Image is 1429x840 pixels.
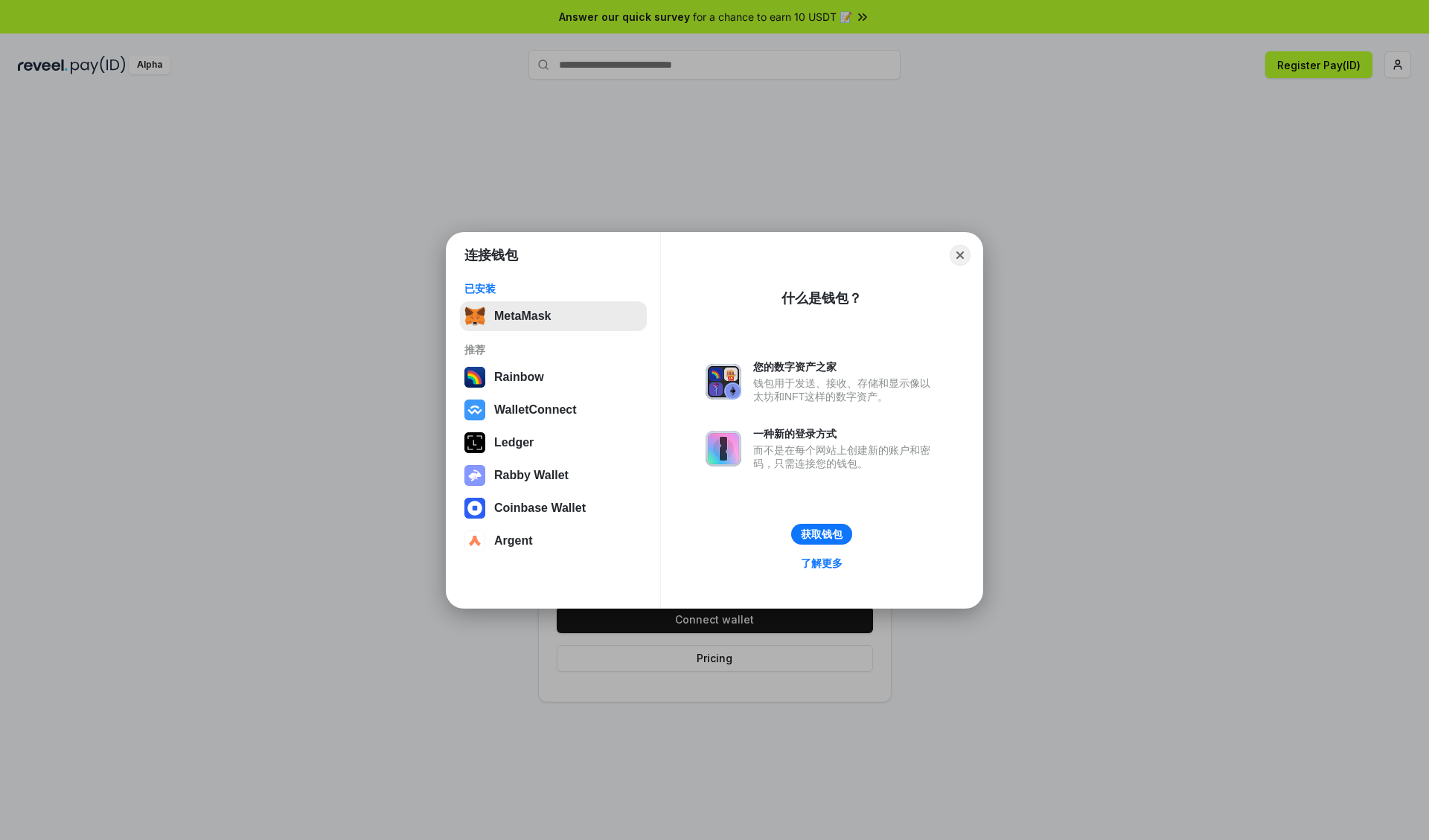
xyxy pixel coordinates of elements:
[464,246,518,264] h1: 连接钱包
[460,493,647,523] button: Coinbase Wallet
[706,431,741,467] img: svg+xml,%3Csvg%20xmlns%3D%22http%3A%2F%2Fwww.w3.org%2F2000%2Fsvg%22%20fill%3D%22none%22%20viewBox...
[801,528,843,541] div: 获取钱包
[464,432,485,453] img: svg+xml,%3Csvg%20xmlns%3D%22http%3A%2F%2Fwww.w3.org%2F2000%2Fsvg%22%20width%3D%2228%22%20height%3...
[464,367,485,388] img: svg+xml,%3Csvg%20width%3D%22120%22%20height%3D%22120%22%20viewBox%3D%220%200%20120%20120%22%20fil...
[464,498,485,519] img: svg+xml,%3Csvg%20width%3D%2228%22%20height%3D%2228%22%20viewBox%3D%220%200%2028%2028%22%20fill%3D...
[753,427,938,440] div: 一种新的登录方式
[460,526,647,556] button: Argent
[494,371,544,384] div: Rainbow
[464,465,485,486] img: svg+xml,%3Csvg%20xmlns%3D%22http%3A%2F%2Fwww.w3.org%2F2000%2Fsvg%22%20fill%3D%22none%22%20viewBox...
[781,289,862,307] div: 什么是钱包？
[460,461,647,490] button: Rabby Wallet
[464,343,642,356] div: 推荐
[706,364,741,400] img: svg+xml,%3Csvg%20xmlns%3D%22http%3A%2F%2Fwww.w3.org%2F2000%2Fsvg%22%20fill%3D%22none%22%20viewBox...
[791,524,852,545] button: 获取钱包
[494,534,533,548] div: Argent
[460,395,647,425] button: WalletConnect
[464,282,642,295] div: 已安装
[494,436,534,449] div: Ledger
[950,245,971,266] button: Close
[460,362,647,392] button: Rainbow
[753,376,938,403] div: 钱包用于发送、接收、存储和显示像以太坊和NFT这样的数字资产。
[464,530,485,551] img: svg+xml,%3Csvg%20width%3D%2228%22%20height%3D%2228%22%20viewBox%3D%220%200%2028%2028%22%20fill%3D...
[464,400,485,420] img: svg+xml,%3Csvg%20width%3D%2228%22%20height%3D%2228%22%20viewBox%3D%220%200%2028%2028%22%20fill%3D...
[801,557,843,570] div: 了解更多
[494,501,586,515] div: Coinbase Wallet
[494,469,569,482] div: Rabby Wallet
[753,443,938,470] div: 而不是在每个网站上创建新的账户和密码，只需连接您的钱包。
[464,306,485,327] img: svg+xml,%3Csvg%20fill%3D%22none%22%20height%3D%2233%22%20viewBox%3D%220%200%2035%2033%22%20width%...
[460,301,647,331] button: MetaMask
[494,310,551,323] div: MetaMask
[792,554,851,573] a: 了解更多
[494,403,577,417] div: WalletConnect
[753,360,938,373] div: 您的数字资产之家
[460,428,647,458] button: Ledger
